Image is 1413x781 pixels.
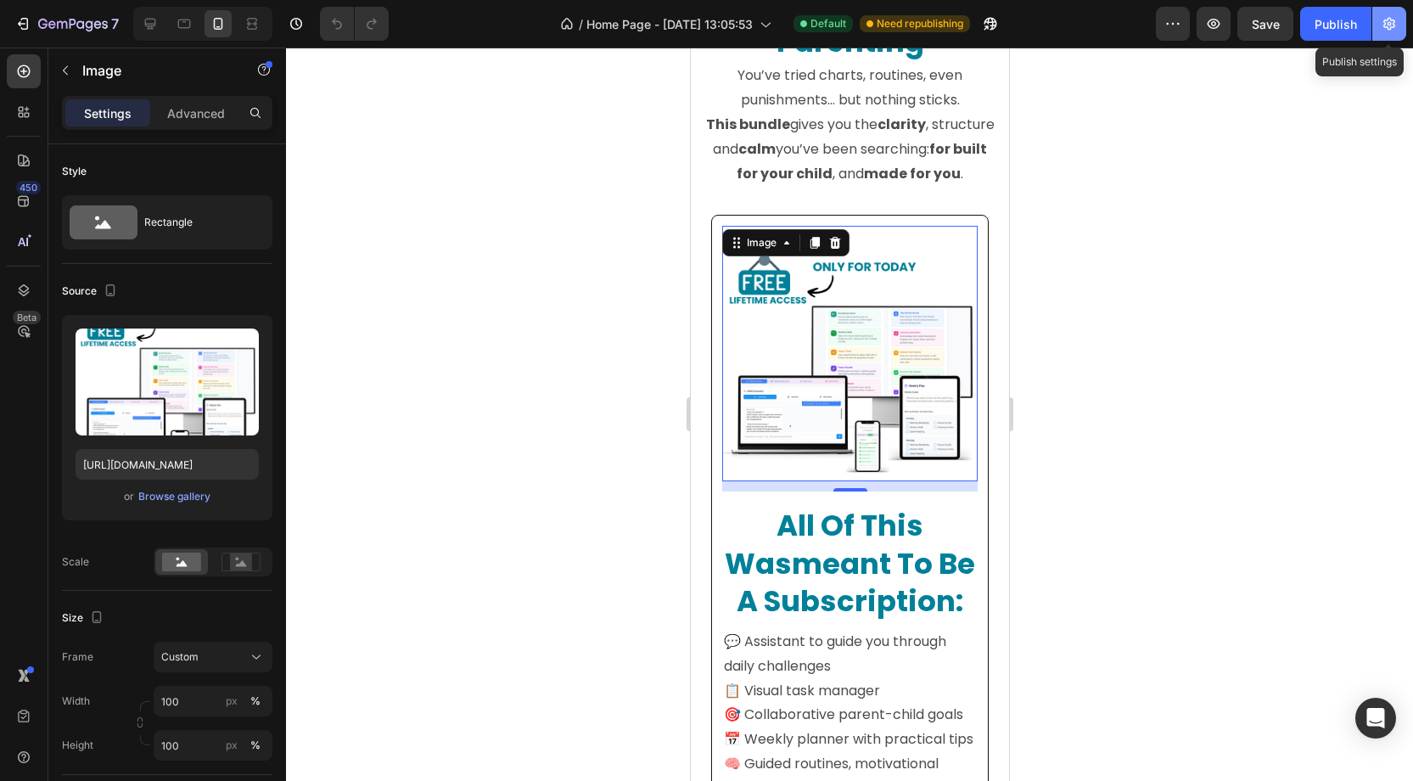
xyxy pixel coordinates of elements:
[810,16,846,31] span: Default
[62,649,93,665] label: Frame
[1237,7,1293,41] button: Save
[250,694,261,709] div: %
[320,7,389,41] div: Undo/Redo
[84,104,132,122] p: Settings
[62,164,87,179] div: Style
[1252,17,1280,31] span: Save
[250,738,261,753] div: %
[221,735,242,756] button: %
[62,607,107,630] div: Size
[124,486,134,507] span: or
[1300,7,1371,41] button: Publish
[82,60,227,81] p: Image
[579,15,583,33] span: /
[221,691,242,711] button: %
[226,738,238,753] div: px
[154,686,272,716] input: px%
[691,48,1009,781] iframe: To enrich screen reader interactions, please activate Accessibility in Grammarly extension settings
[33,632,285,754] p: 📋 Visual task manager 🎯 Collaborative parent-child goals 📅 Weekly planner with practical tips 🧠 G...
[62,554,89,570] div: Scale
[144,203,248,242] div: Rectangle
[1315,15,1357,33] div: Publish
[62,694,90,709] label: Width
[7,7,126,41] button: 7
[76,449,259,480] input: https://example.com/image.jpg
[245,691,266,711] button: px
[137,488,211,505] button: Browse gallery
[62,280,121,303] div: Source
[16,181,41,194] div: 450
[62,738,93,753] label: Height
[154,642,272,672] button: Custom
[226,694,238,709] div: px
[245,735,266,756] button: px
[167,104,225,122] p: Advanced
[161,649,199,665] span: Custom
[111,14,119,34] p: 7
[586,15,753,33] span: Home Page - [DATE] 13:05:53
[1355,698,1396,739] div: Open Intercom Messenger
[138,489,210,504] div: Browse gallery
[13,311,41,324] div: Beta
[154,730,272,761] input: px%
[76,329,259,435] img: preview-image
[877,16,963,31] span: Need republishing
